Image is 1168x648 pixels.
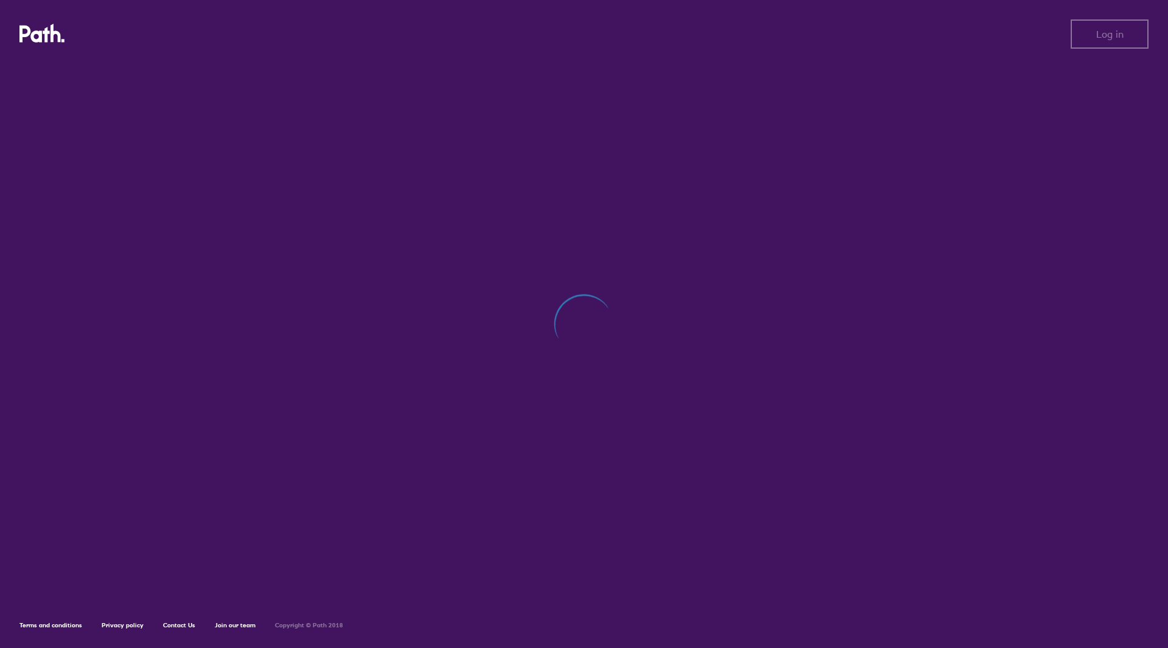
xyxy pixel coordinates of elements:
button: Log in [1071,19,1149,49]
a: Join our team [215,621,255,629]
a: Privacy policy [102,621,144,629]
a: Terms and conditions [19,621,82,629]
h6: Copyright © Path 2018 [275,622,343,629]
span: Log in [1096,29,1124,40]
a: Contact Us [163,621,195,629]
